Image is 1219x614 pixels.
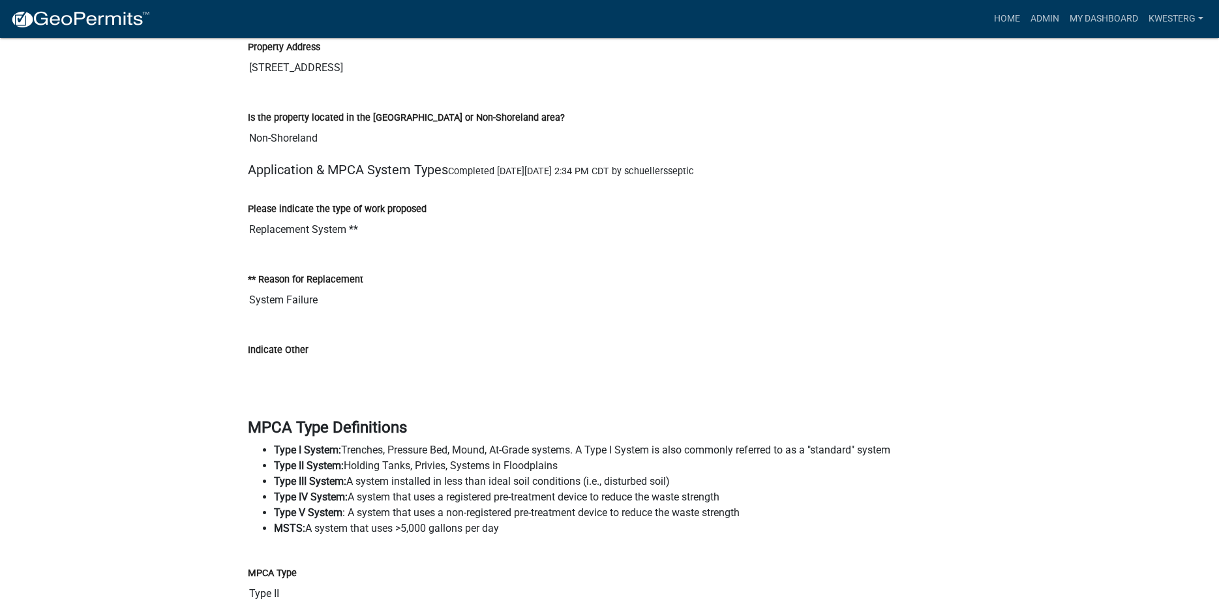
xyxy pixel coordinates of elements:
label: ** Reason for Replacement [248,275,363,284]
a: My Dashboard [1064,7,1143,31]
span: Completed [DATE][DATE] 2:34 PM CDT by schuellersseptic [448,166,694,177]
li: : A system that uses a non-registered pre-treatment device to reduce the waste strength [274,505,972,521]
h5: Application & MPCA System Types [248,162,972,177]
strong: Type II System: [274,459,344,472]
li: A system that uses >5,000 gallons per day [274,521,972,536]
label: Is the property located in the [GEOGRAPHIC_DATA] or Non-Shoreland area? [248,114,565,123]
li: A system that uses a registered pre-treatment device to reduce the waste strength [274,489,972,505]
label: Indicate Other [248,346,309,355]
label: Property Address [248,43,320,52]
strong: Type I System: [274,444,341,456]
strong: MSTS: [274,522,305,534]
li: Trenches, Pressure Bed, Mound, At-Grade systems. A Type I System is also commonly referred to as ... [274,442,972,458]
strong: Type IV System: [274,491,348,503]
label: Please indicate the type of work proposed [248,205,427,214]
a: Admin [1025,7,1064,31]
li: A system installed in less than ideal soil conditions (i.e., disturbed soil) [274,474,972,489]
strong: Type V System [274,506,342,519]
a: kwesterg [1143,7,1209,31]
strong: Type III System: [274,475,346,487]
a: Home [989,7,1025,31]
li: Holding Tanks, Privies, Systems in Floodplains [274,458,972,474]
label: MPCA Type [248,569,297,578]
strong: MPCA Type Definitions [248,418,407,437]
